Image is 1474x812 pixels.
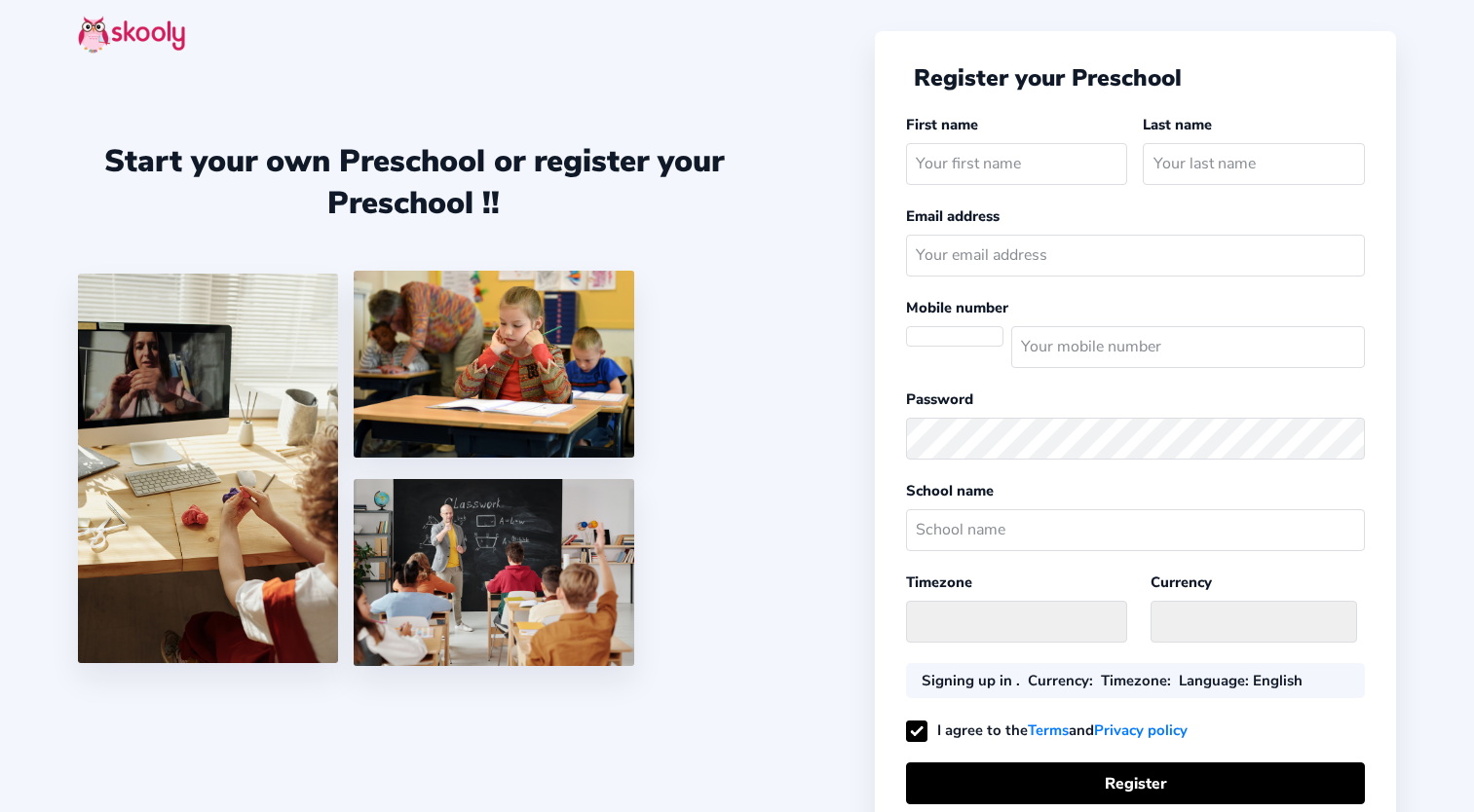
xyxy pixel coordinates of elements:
input: School name [906,509,1365,551]
div: Signing up in . [922,671,1020,690]
input: Your email address [906,235,1365,277]
label: Last name [1143,115,1212,134]
b: Currency [1028,671,1089,690]
img: 1.jpg [78,274,338,663]
img: 5.png [354,479,634,666]
div: Start your own Preschool or register your Preschool !! [78,140,750,224]
label: Email address [906,206,1000,226]
div: : [1028,671,1093,690]
label: I agree to the and [906,720,1188,740]
label: First name [906,115,978,134]
div: : English [1179,671,1303,690]
a: Privacy policy [1094,719,1188,743]
label: Timezone [906,572,972,592]
img: 4.png [354,271,634,458]
input: Your mobile number [1011,326,1365,368]
label: Password [906,389,973,409]
input: Your last name [1143,143,1365,185]
label: School name [906,481,994,500]
button: Register [906,762,1365,804]
input: Your first name [906,143,1128,185]
b: Timezone [1101,671,1167,690]
span: Register your Preschool [914,62,1182,93]
label: Currency [1151,572,1212,592]
label: Mobile number [906,298,1008,317]
a: Terms [1028,719,1069,743]
div: : [1101,671,1171,690]
img: skooly-logo.png [78,16,185,54]
b: Language [1179,671,1245,690]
